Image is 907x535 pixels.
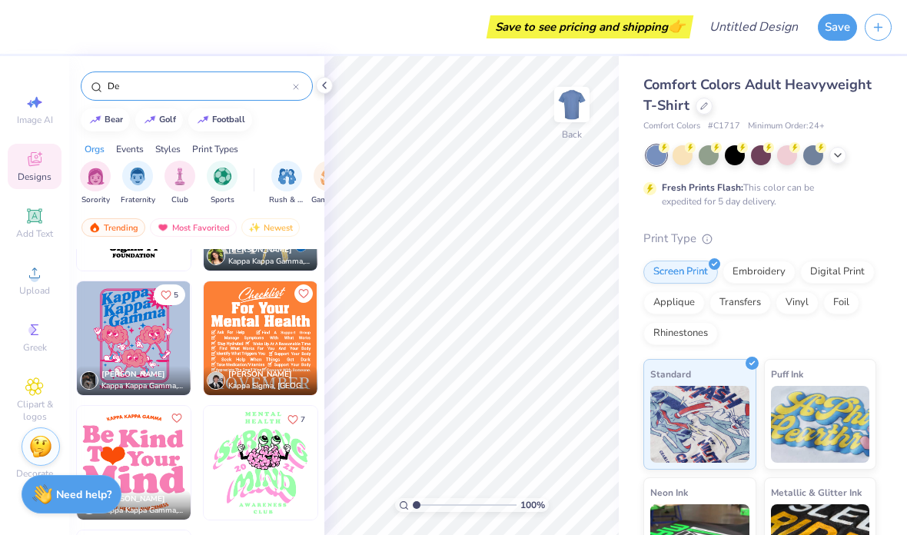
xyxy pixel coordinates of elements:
[207,247,225,265] img: Avatar
[89,115,101,125] img: trend_line.gif
[105,115,123,124] div: bear
[228,256,311,267] span: Kappa Kappa Gamma, [GEOGRAPHIC_DATA][US_STATE]
[697,12,810,42] input: Untitled Design
[643,261,718,284] div: Screen Print
[80,161,111,206] button: filter button
[106,78,293,94] input: Try "Alpha"
[204,281,317,395] img: e4351600-d34c-4425-b137-e219de4cca3c
[490,15,689,38] div: Save to see pricing and shipping
[155,142,181,156] div: Styles
[144,115,156,125] img: trend_line.gif
[643,120,700,133] span: Comfort Colors
[317,406,430,520] img: b91d9f27-689c-44fe-9725-72df73275b70
[8,398,61,423] span: Clipart & logos
[776,291,819,314] div: Vinyl
[562,128,582,141] div: Back
[662,181,851,208] div: This color can be expedited for 5 day delivery.
[197,115,209,125] img: trend_line.gif
[241,218,300,237] div: Newest
[171,194,188,206] span: Club
[81,218,145,237] div: Trending
[19,284,50,297] span: Upload
[190,406,304,520] img: 2a0b5373-1cc7-44e9-8868-26514c62f120
[650,366,691,382] span: Standard
[207,161,238,206] button: filter button
[269,161,304,206] div: filter for Rush & Bid
[709,291,771,314] div: Transfers
[101,493,165,504] span: [PERSON_NAME]
[321,168,338,185] img: Game Day Image
[116,142,144,156] div: Events
[311,194,347,206] span: Game Day
[188,108,252,131] button: football
[154,284,185,305] button: Like
[80,371,98,390] img: Avatar
[80,161,111,206] div: filter for Sorority
[214,168,231,185] img: Sports Image
[520,498,545,512] span: 100 %
[269,161,304,206] button: filter button
[278,168,296,185] img: Rush & Bid Image
[81,194,110,206] span: Sorority
[129,168,146,185] img: Fraternity Image
[150,218,237,237] div: Most Favorited
[204,406,317,520] img: 0f47421d-8ed3-42e7-994d-3d8f2fe84b7f
[823,291,859,314] div: Foil
[207,371,225,390] img: Avatar
[174,291,178,299] span: 5
[228,380,311,392] span: Kappa Sigma, [GEOGRAPHIC_DATA][US_STATE]-[US_STATE][GEOGRAPHIC_DATA]
[650,484,688,500] span: Neon Ink
[17,114,53,126] span: Image AI
[135,108,183,131] button: golf
[311,161,347,206] button: filter button
[228,369,292,380] span: [PERSON_NAME]
[643,75,872,115] span: Comfort Colors Adult Heavyweight T-Shirt
[643,230,876,248] div: Print Type
[269,194,304,206] span: Rush & Bid
[294,284,313,303] button: Like
[101,369,165,380] span: [PERSON_NAME]
[77,281,191,395] img: 0fefb468-0599-4358-b4ee-f5e16e788db3
[311,161,347,206] div: filter for Game Day
[748,120,825,133] span: Minimum Order: 24 +
[818,14,857,41] button: Save
[708,120,740,133] span: # C1717
[771,484,862,500] span: Metallic & Glitter Ink
[228,244,292,255] span: [PERSON_NAME]
[662,181,743,194] strong: Fresh Prints Flash:
[212,115,245,124] div: football
[157,222,169,233] img: most_fav.gif
[771,366,803,382] span: Puff Ink
[556,89,587,120] img: Back
[18,171,51,183] span: Designs
[168,409,186,427] button: Like
[771,386,870,463] img: Puff Ink
[101,380,184,392] span: Kappa Kappa Gamma, [GEOGRAPHIC_DATA][US_STATE], [GEOGRAPHIC_DATA]
[164,161,195,206] button: filter button
[16,228,53,240] span: Add Text
[23,341,47,354] span: Greek
[164,161,195,206] div: filter for Club
[192,142,238,156] div: Print Types
[723,261,796,284] div: Embroidery
[159,115,176,124] div: golf
[207,161,238,206] div: filter for Sports
[121,161,155,206] div: filter for Fraternity
[281,409,312,430] button: Like
[211,194,234,206] span: Sports
[121,161,155,206] button: filter button
[77,406,191,520] img: 39836bef-0632-44d2-b5df-d8e708ca9c3e
[101,505,184,517] span: Kappa Kappa Gamma, [US_STATE][GEOGRAPHIC_DATA]
[301,416,305,424] span: 7
[190,281,304,395] img: 67576fcf-abd5-48c8-a929-3c3be22f9528
[317,281,430,395] img: 52c75dcc-062f-4907-a8df-21a47ff2ce69
[121,194,155,206] span: Fraternity
[643,291,705,314] div: Applique
[668,17,685,35] span: 👉
[81,108,130,131] button: bear
[800,261,875,284] div: Digital Print
[171,168,188,185] img: Club Image
[248,222,261,233] img: Newest.gif
[643,322,718,345] div: Rhinestones
[87,168,105,185] img: Sorority Image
